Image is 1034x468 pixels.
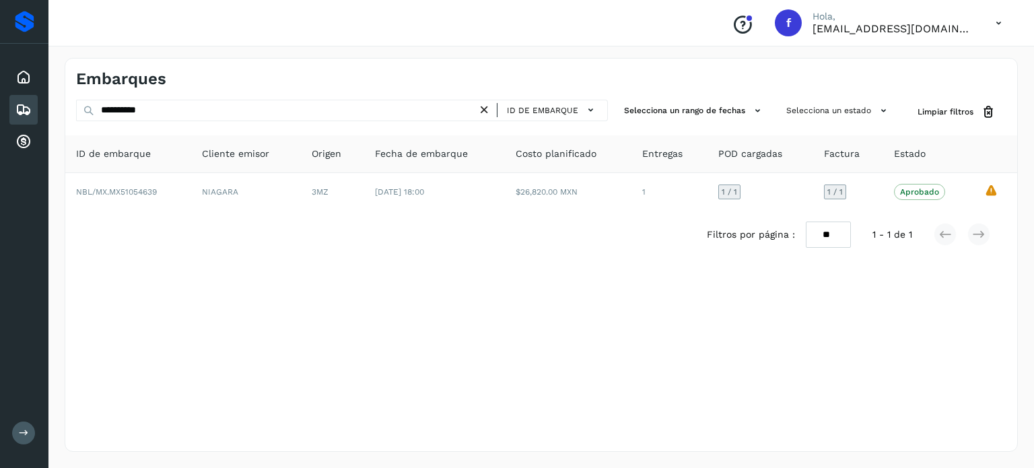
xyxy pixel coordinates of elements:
[202,147,269,161] span: Cliente emisor
[872,228,912,242] span: 1 - 1 de 1
[642,147,683,161] span: Entregas
[9,127,38,157] div: Cuentas por cobrar
[505,173,631,211] td: $26,820.00 MXN
[76,187,157,197] span: NBL/MX.MX51054639
[619,100,770,122] button: Selecciona un rango de fechas
[813,11,974,22] p: Hola,
[76,147,151,161] span: ID de embarque
[9,95,38,125] div: Embarques
[191,173,301,211] td: NIAGARA
[718,147,782,161] span: POD cargadas
[516,147,596,161] span: Costo planificado
[827,188,843,196] span: 1 / 1
[894,147,926,161] span: Estado
[312,147,341,161] span: Origen
[918,106,973,118] span: Limpiar filtros
[907,100,1006,125] button: Limpiar filtros
[301,173,364,211] td: 3MZ
[76,69,166,89] h4: Embarques
[375,147,468,161] span: Fecha de embarque
[707,228,795,242] span: Filtros por página :
[631,173,708,211] td: 1
[507,104,578,116] span: ID de embarque
[375,187,424,197] span: [DATE] 18:00
[813,22,974,35] p: fyc3@mexamerik.com
[9,63,38,92] div: Inicio
[824,147,860,161] span: Factura
[503,100,602,120] button: ID de embarque
[781,100,896,122] button: Selecciona un estado
[722,188,737,196] span: 1 / 1
[900,187,939,197] p: Aprobado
